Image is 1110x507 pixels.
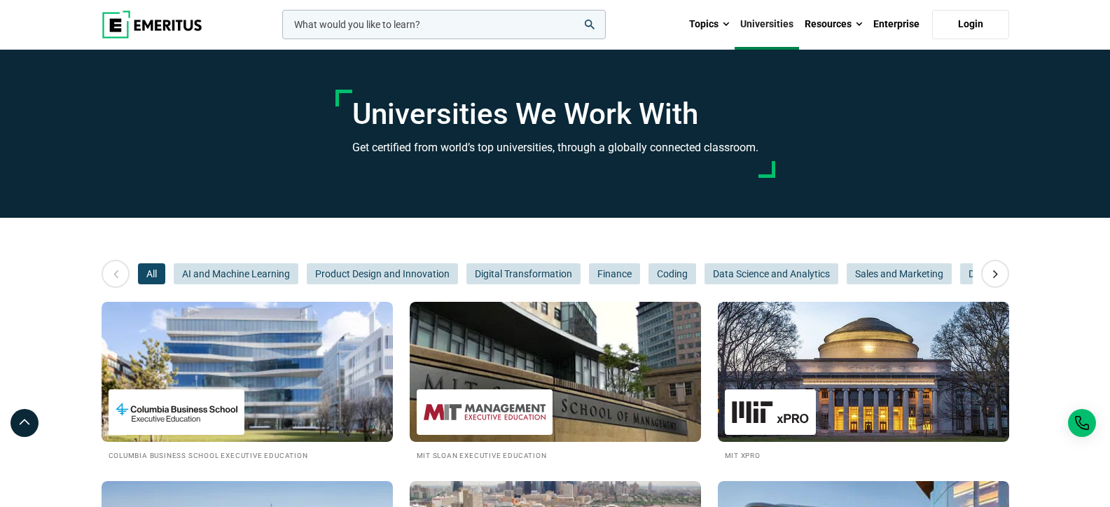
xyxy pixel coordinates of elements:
[424,396,546,428] img: MIT Sloan Executive Education
[589,263,640,284] button: Finance
[847,263,952,284] button: Sales and Marketing
[410,302,701,461] a: Universities We Work With MIT Sloan Executive Education MIT Sloan Executive Education
[102,302,393,461] a: Universities We Work With Columbia Business School Executive Education Columbia Business School E...
[352,139,758,157] h3: Get certified from world’s top universities, through a globally connected classroom.
[718,302,1009,442] img: Universities We Work With
[102,302,393,442] img: Universities We Work With
[960,263,1050,284] button: Digital Marketing
[109,449,386,461] h2: Columbia Business School Executive Education
[138,263,165,284] button: All
[705,263,838,284] button: Data Science and Analytics
[352,97,758,132] h1: Universities We Work With
[725,449,1002,461] h2: MIT xPRO
[116,396,237,428] img: Columbia Business School Executive Education
[648,263,696,284] button: Coding
[410,302,701,442] img: Universities We Work With
[932,10,1009,39] a: Login
[174,263,298,284] button: AI and Machine Learning
[282,10,606,39] input: woocommerce-product-search-field-0
[732,396,809,428] img: MIT xPRO
[466,263,581,284] button: Digital Transformation
[417,449,694,461] h2: MIT Sloan Executive Education
[307,263,458,284] button: Product Design and Innovation
[718,302,1009,461] a: Universities We Work With MIT xPRO MIT xPRO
